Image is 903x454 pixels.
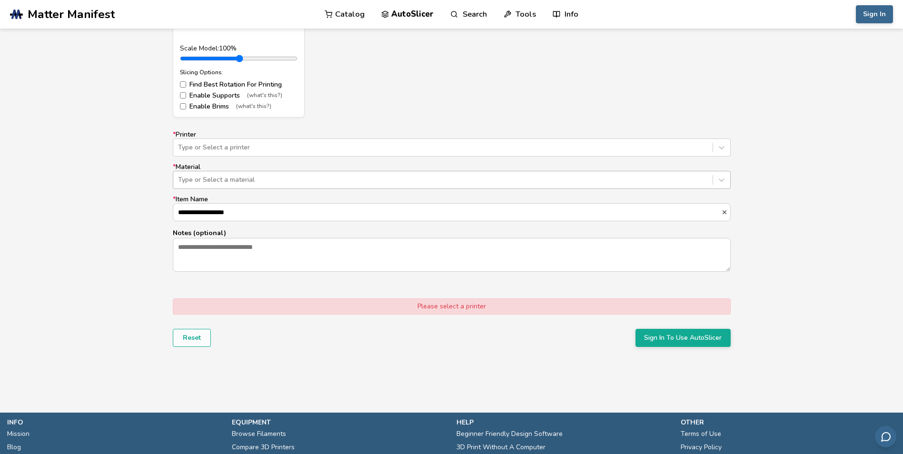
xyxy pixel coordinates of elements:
[173,329,211,347] button: Reset
[173,204,721,221] input: *Item Name
[875,426,896,447] button: Send feedback via email
[173,298,731,315] div: Please select a printer
[856,5,893,23] button: Sign In
[180,81,186,88] input: Find Best Rotation For Printing
[173,238,730,271] textarea: Notes (optional)
[28,8,115,21] span: Matter Manifest
[180,103,298,110] label: Enable Brims
[247,92,282,99] span: (what's this?)
[232,427,286,441] a: Browse Filaments
[456,441,546,454] a: 3D Print Without A Computer
[180,103,186,109] input: Enable Brims(what's this?)
[7,427,30,441] a: Mission
[180,24,298,30] div: File Size: 0.01MB
[232,441,295,454] a: Compare 3D Printers
[232,417,447,427] p: equipment
[635,329,731,347] button: Sign In To Use AutoSlicer
[681,427,721,441] a: Terms of Use
[180,81,298,89] label: Find Best Rotation For Printing
[180,69,298,76] div: Slicing Options:
[173,196,731,221] label: Item Name
[456,427,563,441] a: Beginner Friendly Design Software
[173,131,731,157] label: Printer
[681,417,896,427] p: other
[180,45,298,52] div: Scale Model: 100 %
[7,417,222,427] p: info
[180,92,298,99] label: Enable Supports
[173,228,731,238] p: Notes (optional)
[7,441,21,454] a: Blog
[721,209,730,216] button: *Item Name
[456,417,672,427] p: help
[178,144,180,151] input: *PrinterType or Select a printer
[178,176,180,184] input: *MaterialType or Select a material
[236,103,271,110] span: (what's this?)
[681,441,722,454] a: Privacy Policy
[173,163,731,189] label: Material
[180,92,186,99] input: Enable Supports(what's this?)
